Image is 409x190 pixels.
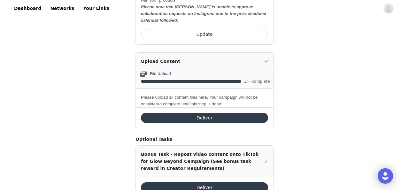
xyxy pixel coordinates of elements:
[141,4,266,23] em: Please note that [PERSON_NAME] is unable to approve collaboration requests on Instagram due to th...
[79,1,113,16] a: Your Links
[150,72,171,76] span: File Upload
[141,29,268,39] button: Update
[135,136,274,143] h4: Optional Tasks
[141,113,268,123] button: Deliver
[264,59,268,63] i: icon: right
[378,168,393,184] div: Open Intercom Messenger
[244,80,269,83] span: 1/∞ complete
[10,1,45,16] a: Dashboard
[264,159,268,163] i: icon: right
[385,4,391,14] div: avatar
[46,1,78,16] a: Networks
[136,53,273,70] div: icon: rightUpload Content
[136,146,273,177] div: icon: rightBonus Task - Repost video content onto TikTok for Glow Beyond Campaign (See bonus task...
[141,95,258,106] span: Please upload all content files here. Your campaign will not be considered complete until this st...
